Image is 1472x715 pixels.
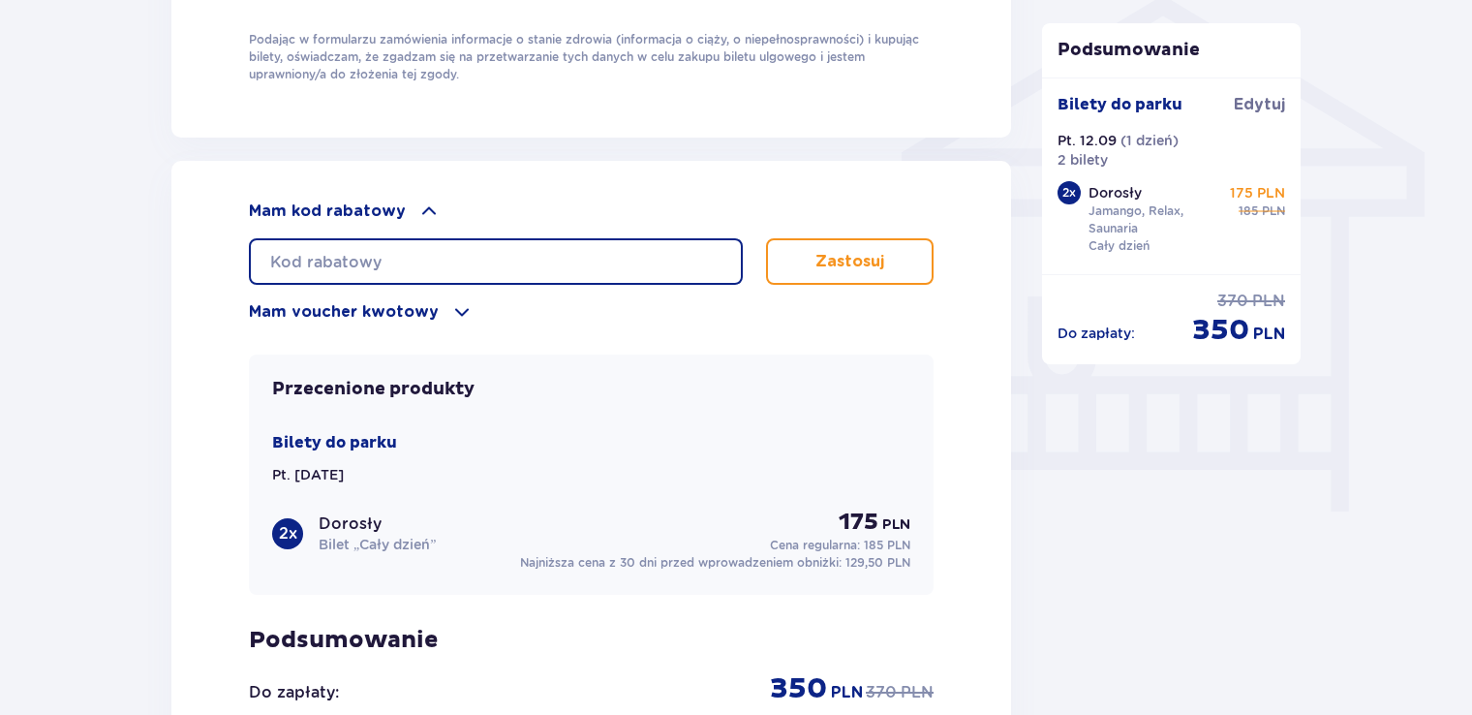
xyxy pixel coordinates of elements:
[1252,291,1285,312] p: PLN
[249,682,339,703] p: Do zapłaty :
[249,626,934,655] p: Podsumowanie
[766,238,934,285] button: Zastosuj
[1234,94,1285,115] a: Edytuj
[770,670,827,707] p: 350
[272,378,475,401] p: Przecenione produkty
[1120,131,1179,150] p: ( 1 dzień )
[1089,183,1142,202] p: Dorosły
[1253,324,1285,345] p: PLN
[272,465,344,484] p: Pt. [DATE]
[839,508,878,537] p: 175
[1058,324,1135,343] p: Do zapłaty :
[864,538,910,552] span: 185 PLN
[1058,94,1182,115] p: Bilety do parku
[1230,183,1285,202] p: 175 PLN
[845,555,910,570] span: 129,50 PLN
[1042,39,1302,62] p: Podsumowanie
[831,682,863,703] p: PLN
[1058,131,1117,150] p: Pt. 12.09
[249,201,406,222] p: Mam kod rabatowy
[866,682,897,703] p: 370
[1058,181,1081,204] div: 2 x
[319,513,382,535] p: Dorosły
[520,554,910,572] p: Najniższa cena z 30 dni przed wprowadzeniem obniżki:
[249,301,439,323] p: Mam voucher kwotowy
[249,31,934,83] p: Podając w formularzu zamówienia informacje o stanie zdrowia (informacja o ciąży, o niepełnosprawn...
[1089,202,1222,237] p: Jamango, Relax, Saunaria
[1058,150,1108,170] p: 2 bilety
[319,535,436,554] p: Bilet „Cały dzień”
[272,518,303,549] div: 2 x
[901,682,934,703] p: PLN
[1192,312,1249,349] p: 350
[1217,291,1248,312] p: 370
[815,251,884,272] p: Zastosuj
[249,238,743,285] input: Kod rabatowy
[770,537,910,554] p: Cena regularna:
[1262,202,1285,220] p: PLN
[272,432,397,453] p: Bilety do parku
[882,515,910,535] p: PLN
[1089,237,1150,255] p: Cały dzień
[1239,202,1258,220] p: 185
